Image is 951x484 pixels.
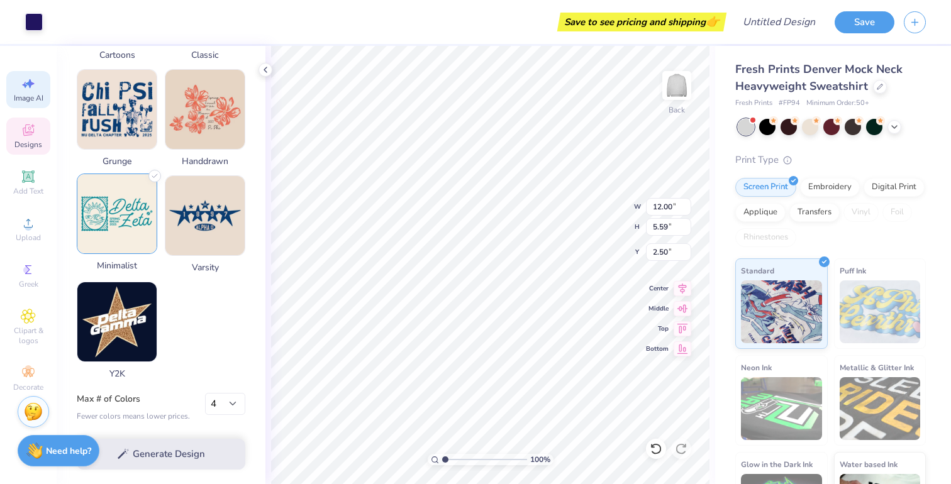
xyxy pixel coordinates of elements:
img: Grunge [77,70,157,149]
div: Back [669,104,685,116]
div: Screen Print [735,178,796,197]
span: Greek [19,279,38,289]
span: Metallic & Glitter Ink [840,361,914,374]
input: Untitled Design [733,9,825,35]
span: Glow in the Dark Ink [741,458,813,471]
span: Minimum Order: 50 + [806,98,869,109]
img: Y2K [77,282,157,361]
span: Upload [16,233,41,243]
span: Clipart & logos [6,326,50,346]
span: Middle [646,304,669,313]
span: Bottom [646,344,669,353]
span: 100 % [530,454,550,465]
span: 👉 [706,14,720,29]
span: Grunge [77,155,157,168]
div: Fewer colors means lower prices. [77,410,190,422]
button: Save [835,11,894,33]
span: Image AI [14,93,43,103]
img: Metallic & Glitter Ink [840,377,921,440]
img: Handdrawn [165,70,245,149]
strong: Need help? [46,445,91,457]
span: Y2K [77,367,157,380]
span: Water based Ink [840,458,898,471]
img: Varsity [165,176,245,255]
span: Designs [14,140,42,150]
span: Center [646,284,669,293]
div: Vinyl [843,203,879,222]
label: Max # of Colors [77,393,190,405]
div: Save to see pricing and shipping [560,13,723,31]
div: Digital Print [864,178,925,197]
div: Applique [735,203,786,222]
span: # FP94 [779,98,800,109]
span: Neon Ink [741,361,772,374]
div: Rhinestones [735,228,796,247]
span: Handdrawn [165,155,245,168]
div: Print Type [735,153,926,167]
span: Top [646,324,669,333]
span: Cartoons [77,48,157,62]
span: Add Text [13,186,43,196]
span: Varsity [165,261,245,274]
span: Fresh Prints [735,98,772,109]
div: Foil [882,203,912,222]
span: Puff Ink [840,264,866,277]
span: Classic [165,48,245,62]
img: Puff Ink [840,280,921,343]
span: Standard [741,264,774,277]
div: Transfers [789,203,840,222]
span: Fresh Prints Denver Mock Neck Heavyweight Sweatshirt [735,62,903,94]
img: Standard [741,280,822,343]
span: Minimalist [77,259,157,272]
span: Decorate [13,382,43,392]
div: Embroidery [800,178,860,197]
img: Back [664,73,689,98]
img: Minimalist [77,174,157,253]
img: Neon Ink [741,377,822,440]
